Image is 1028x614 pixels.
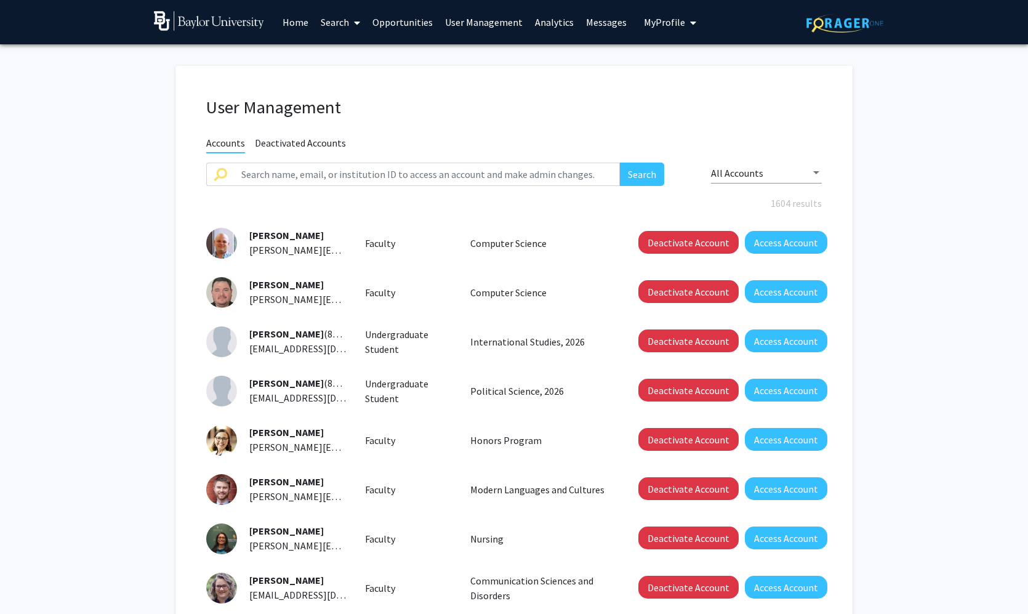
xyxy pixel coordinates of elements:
button: Deactivate Account [638,527,739,549]
img: Baylor University Logo [154,11,264,31]
span: Deactivated Accounts [255,137,346,152]
button: Deactivate Account [638,379,739,402]
div: Undergraduate Student [356,327,462,357]
span: [EMAIL_ADDRESS][DOMAIN_NAME] [249,589,400,601]
span: [PERSON_NAME][EMAIL_ADDRESS][DOMAIN_NAME] [249,441,473,453]
span: [PERSON_NAME] [249,328,324,340]
button: Access Account [745,379,827,402]
span: [PERSON_NAME] [249,377,324,389]
span: [PERSON_NAME][EMAIL_ADDRESS][DOMAIN_NAME] [249,244,473,256]
div: Faculty [356,482,462,497]
span: [EMAIL_ADDRESS][DOMAIN_NAME] [249,342,400,355]
button: Access Account [745,527,827,549]
a: Opportunities [366,1,439,44]
span: [PERSON_NAME][EMAIL_ADDRESS][DOMAIN_NAME] [249,293,473,305]
a: User Management [439,1,529,44]
span: [PERSON_NAME] [249,574,324,586]
span: (892837103) [249,377,375,389]
button: Deactivate Account [638,231,739,254]
img: Profile Picture [206,425,237,456]
img: Profile Picture [206,277,237,308]
span: [PERSON_NAME] [249,278,324,291]
p: Nursing [470,531,611,546]
span: My Profile [644,16,685,28]
p: Modern Languages and Cultures [470,482,611,497]
img: Profile Picture [206,228,237,259]
span: [PERSON_NAME][EMAIL_ADDRESS][DOMAIN_NAME] [249,539,473,552]
a: Analytics [529,1,580,44]
button: Search [620,163,664,186]
button: Deactivate Account [638,477,739,500]
button: Access Account [745,428,827,451]
div: Faculty [356,433,462,448]
div: Faculty [356,236,462,251]
img: Profile Picture [206,474,237,505]
span: [PERSON_NAME] [249,475,324,488]
p: Communication Sciences and Disorders [470,573,611,603]
button: Access Account [745,576,827,599]
button: Deactivate Account [638,280,739,303]
p: Computer Science [470,285,611,300]
a: Home [276,1,315,44]
p: Honors Program [470,433,611,448]
a: Search [315,1,366,44]
button: Access Account [745,231,827,254]
button: Access Account [745,477,827,500]
h1: User Management [206,97,822,118]
span: [PERSON_NAME] [249,426,324,438]
button: Deactivate Account [638,576,739,599]
div: Undergraduate Student [356,376,462,406]
button: Deactivate Account [638,329,739,352]
img: ForagerOne Logo [806,14,883,33]
iframe: Chat [9,559,52,605]
span: (892763126) [249,328,375,340]
p: International Studies, 2026 [470,334,611,349]
button: Access Account [745,329,827,352]
button: Deactivate Account [638,428,739,451]
img: Profile Picture [206,376,237,406]
img: Profile Picture [206,523,237,554]
img: Profile Picture [206,573,237,604]
p: Computer Science [470,236,611,251]
div: Faculty [356,285,462,300]
span: Accounts [206,137,245,153]
input: Search name, email, or institution ID to access an account and make admin changes. [234,163,620,186]
a: Messages [580,1,633,44]
p: Political Science, 2026 [470,384,611,398]
span: [PERSON_NAME][EMAIL_ADDRESS][DOMAIN_NAME] [249,490,473,503]
div: 1604 results [197,196,831,211]
div: Faculty [356,531,462,546]
div: Faculty [356,581,462,596]
span: All Accounts [711,167,763,179]
span: [EMAIL_ADDRESS][DOMAIN_NAME] [249,392,400,404]
span: [PERSON_NAME] [249,229,324,241]
span: [PERSON_NAME] [249,525,324,537]
img: Profile Picture [206,326,237,357]
button: Access Account [745,280,827,303]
